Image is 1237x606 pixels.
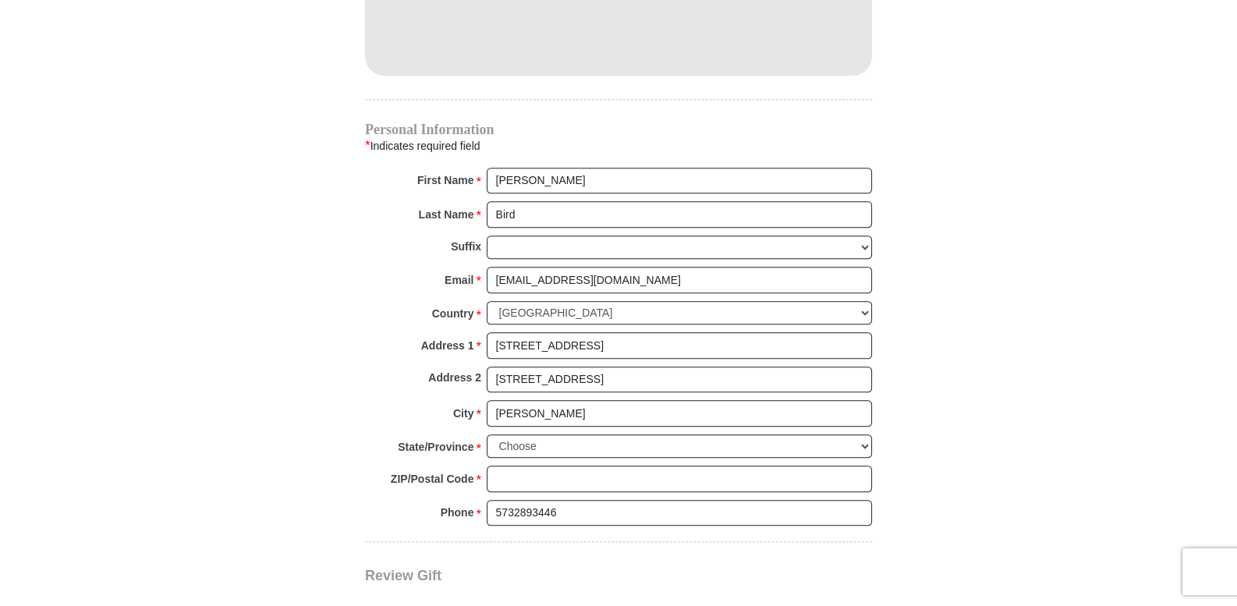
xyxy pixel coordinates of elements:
[451,236,481,257] strong: Suffix
[441,501,474,523] strong: Phone
[365,123,872,136] h4: Personal Information
[365,568,441,583] span: Review Gift
[419,204,474,225] strong: Last Name
[365,136,872,156] div: Indicates required field
[391,468,474,490] strong: ZIP/Postal Code
[421,335,474,356] strong: Address 1
[453,402,473,424] strong: City
[428,367,481,388] strong: Address 2
[398,436,473,458] strong: State/Province
[445,269,473,291] strong: Email
[417,169,473,191] strong: First Name
[432,303,474,324] strong: Country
